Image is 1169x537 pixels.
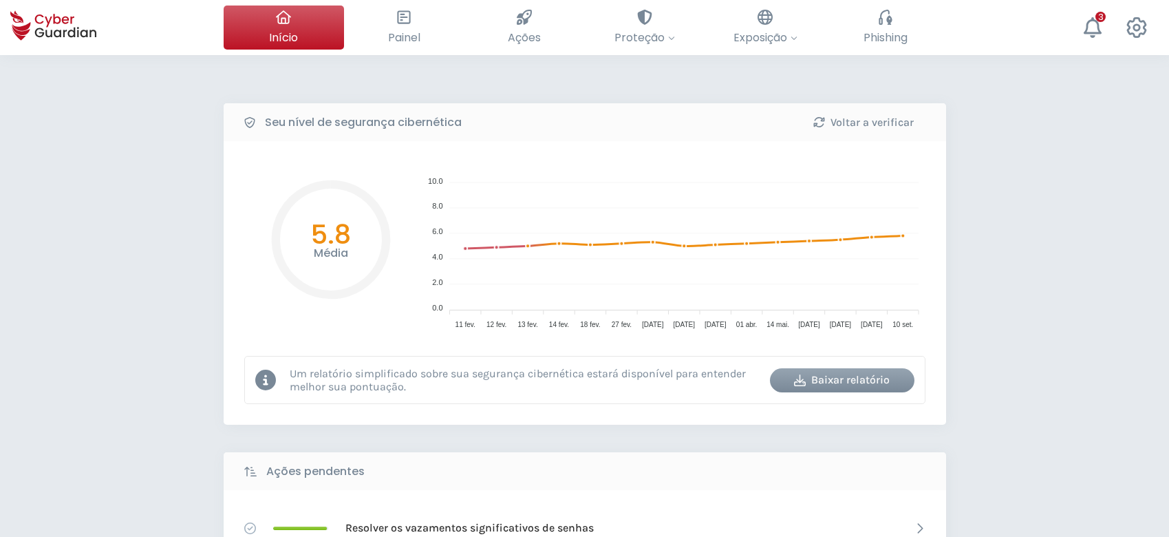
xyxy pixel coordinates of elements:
button: Início [224,6,344,50]
button: Proteção [585,6,705,50]
tspan: 18 fev. [580,321,600,328]
tspan: 6.0 [432,227,442,235]
tspan: 12 fev. [486,321,506,328]
tspan: 13 fev. [517,321,537,328]
tspan: 14 fev. [548,321,568,328]
p: Um relatório simplificado sobre sua segurança cibernética estará disponível para entender melhor ... [290,367,760,393]
tspan: [DATE] [673,321,695,328]
tspan: 2.0 [432,278,442,286]
tspan: 10 set. [892,321,913,328]
tspan: [DATE] [861,321,883,328]
tspan: 01 abr. [736,321,757,328]
div: Baixar relatório [780,372,904,388]
div: 3 [1095,12,1106,22]
tspan: [DATE] [704,321,726,328]
span: Exposição [733,29,797,46]
span: Ações [508,29,541,46]
span: Phishing [864,29,908,46]
tspan: 0.0 [432,304,442,312]
tspan: [DATE] [642,321,664,328]
span: Proteção [614,29,675,46]
button: Baixar relatório [770,368,914,392]
tspan: [DATE] [798,321,820,328]
tspan: 4.0 [432,253,442,261]
b: Ações pendentes [266,463,365,480]
tspan: 11 fev. [455,321,475,328]
button: Voltar a verificar [791,110,936,134]
span: Início [269,29,298,46]
b: Seu nível de segurança cibernética [265,114,462,131]
tspan: 10.0 [428,177,442,185]
div: Voltar a verificar [802,114,925,131]
p: Resolver os vazamentos significativos de senhas [345,520,594,536]
button: Phishing [826,6,946,50]
tspan: 8.0 [432,202,442,210]
button: Painel [344,6,464,50]
tspan: [DATE] [829,321,851,328]
tspan: 14 mai. [766,321,789,328]
span: Painel [388,29,420,46]
button: Exposição [705,6,826,50]
tspan: 27 fev. [611,321,631,328]
button: Ações [464,6,585,50]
